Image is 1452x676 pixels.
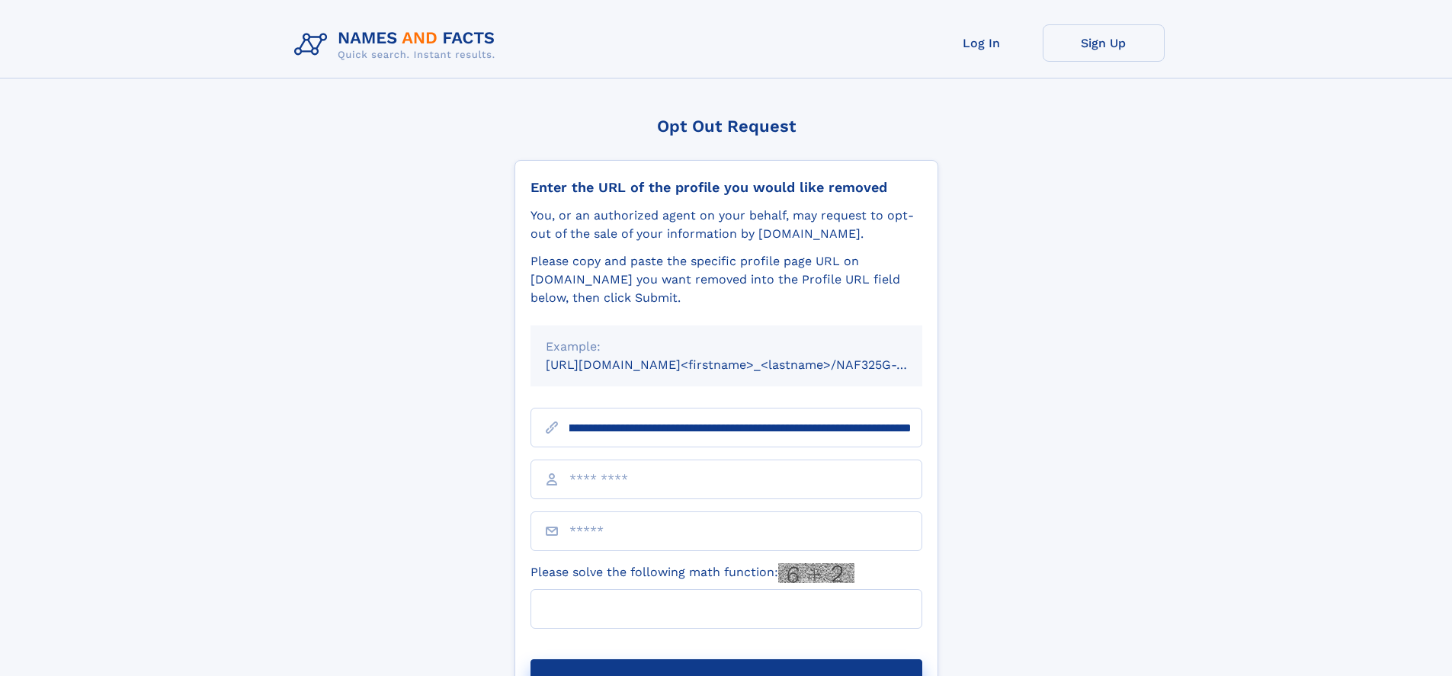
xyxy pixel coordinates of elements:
[921,24,1043,62] a: Log In
[514,117,938,136] div: Opt Out Request
[288,24,508,66] img: Logo Names and Facts
[530,563,854,583] label: Please solve the following math function:
[530,252,922,307] div: Please copy and paste the specific profile page URL on [DOMAIN_NAME] you want removed into the Pr...
[1043,24,1165,62] a: Sign Up
[546,357,951,372] small: [URL][DOMAIN_NAME]<firstname>_<lastname>/NAF325G-xxxxxxxx
[530,179,922,196] div: Enter the URL of the profile you would like removed
[546,338,907,356] div: Example:
[530,207,922,243] div: You, or an authorized agent on your behalf, may request to opt-out of the sale of your informatio...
